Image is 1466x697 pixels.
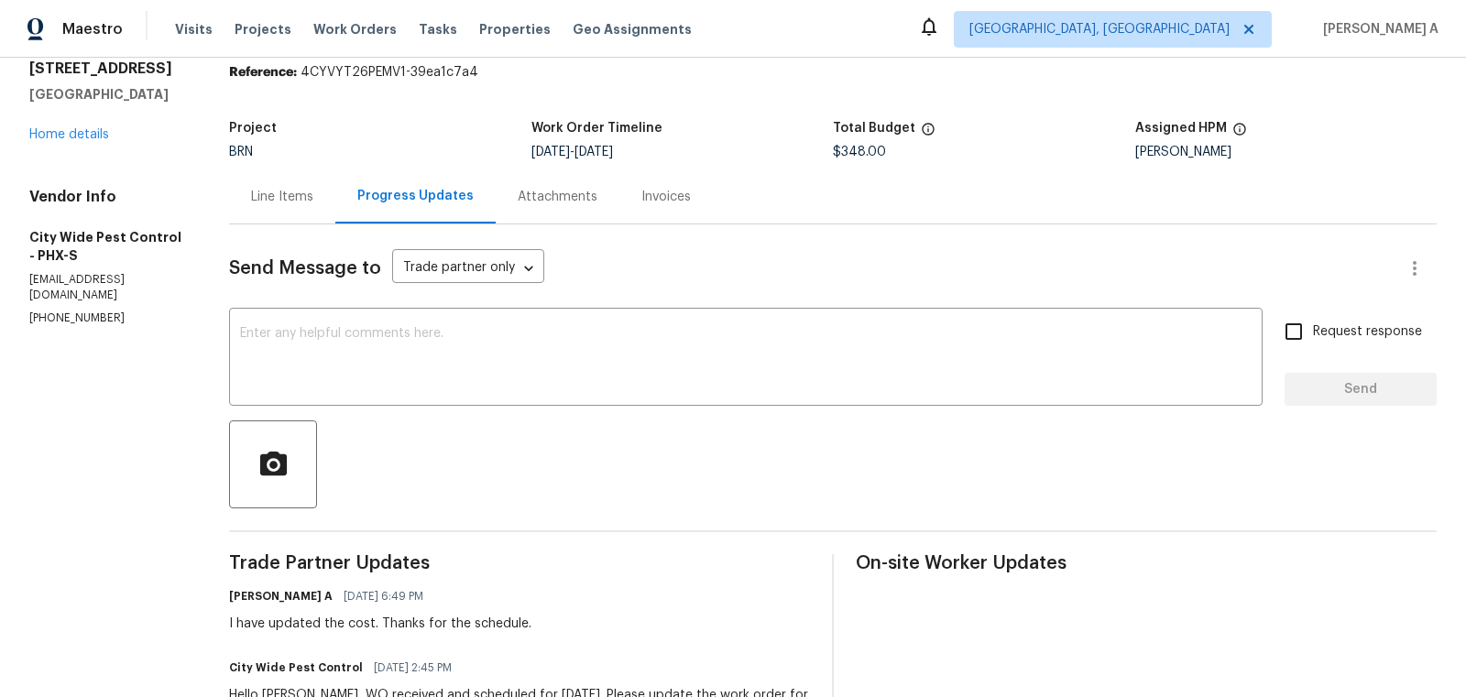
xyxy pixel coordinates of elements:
h2: [STREET_ADDRESS] [29,60,185,78]
div: I have updated the cost. Thanks for the schedule. [229,615,531,633]
div: Attachments [518,188,597,206]
p: [EMAIL_ADDRESS][DOMAIN_NAME] [29,272,185,303]
span: Trade Partner Updates [229,554,810,572]
span: [PERSON_NAME] A [1316,20,1439,38]
h4: Vendor Info [29,188,185,206]
span: Tasks [419,23,457,36]
span: Geo Assignments [573,20,692,38]
span: $348.00 [833,146,886,158]
span: Send Message to [229,259,381,278]
span: The hpm assigned to this work order. [1232,122,1247,146]
div: [PERSON_NAME] [1135,146,1437,158]
div: Progress Updates [357,187,474,205]
div: Line Items [251,188,313,206]
span: Projects [235,20,291,38]
div: Invoices [641,188,691,206]
span: Properties [479,20,551,38]
h5: City Wide Pest Control - PHX-S [29,228,185,265]
span: [DATE] 6:49 PM [344,587,423,605]
h5: Work Order Timeline [531,122,662,135]
span: [DATE] 2:45 PM [374,659,452,677]
h5: Assigned HPM [1135,122,1227,135]
div: 4CYVYT26PEMV1-39ea1c7a4 [229,63,1437,82]
span: Request response [1313,322,1422,342]
span: - [531,146,613,158]
h5: [GEOGRAPHIC_DATA] [29,85,185,103]
div: Trade partner only [392,254,544,284]
span: BRN [229,146,253,158]
h5: Project [229,122,277,135]
span: [GEOGRAPHIC_DATA], [GEOGRAPHIC_DATA] [969,20,1230,38]
span: On-site Worker Updates [856,554,1437,572]
b: Reference: [229,66,297,79]
span: Visits [175,20,213,38]
a: Home details [29,128,109,141]
h6: City Wide Pest Control [229,659,363,677]
span: The total cost of line items that have been proposed by Opendoor. This sum includes line items th... [921,122,935,146]
h6: [PERSON_NAME] A [229,587,333,605]
span: [DATE] [574,146,613,158]
span: Work Orders [313,20,397,38]
p: [PHONE_NUMBER] [29,310,185,326]
span: Maestro [62,20,123,38]
h5: Total Budget [833,122,915,135]
span: [DATE] [531,146,570,158]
